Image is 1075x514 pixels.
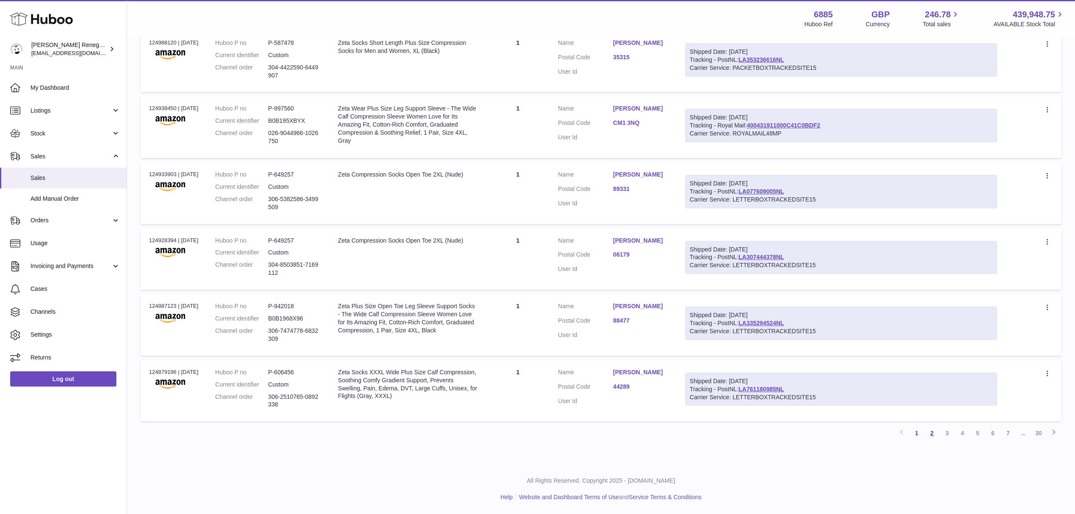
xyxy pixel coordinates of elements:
[558,68,613,76] dt: User Id
[690,377,993,385] div: Shipped Date: [DATE]
[739,254,784,260] a: LA307444378NL
[558,237,613,247] dt: Name
[923,20,960,28] span: Total sales
[486,30,550,92] td: 1
[739,56,784,63] a: LA353236616NL
[739,386,784,392] a: LA761180985NL
[613,302,668,310] a: [PERSON_NAME]
[690,113,993,122] div: Shipped Date: [DATE]
[215,327,268,343] dt: Channel order
[558,133,613,141] dt: User Id
[613,237,668,245] a: [PERSON_NAME]
[613,105,668,113] a: [PERSON_NAME]
[215,64,268,80] dt: Channel order
[149,247,191,257] img: amazon.png
[149,379,191,389] img: amazon.png
[970,426,985,441] a: 5
[486,294,550,356] td: 1
[685,109,998,142] div: Tracking - Royal Mail:
[215,51,268,59] dt: Current identifier
[613,383,668,391] a: 44289
[486,96,550,158] td: 1
[747,122,820,129] a: 400431911000C41C0BDF2
[690,246,993,254] div: Shipped Date: [DATE]
[558,317,613,327] dt: Postal Code
[215,249,268,257] dt: Current identifier
[215,171,268,179] dt: Huboo P no
[30,285,120,293] span: Cases
[31,50,124,56] span: [EMAIL_ADDRESS][DOMAIN_NAME]
[558,265,613,273] dt: User Id
[690,48,993,56] div: Shipped Date: [DATE]
[1013,9,1055,20] span: 439,948.75
[613,368,668,376] a: [PERSON_NAME]
[268,327,321,343] dd: 306-7474778-6832309
[268,315,321,323] dd: B0B1968X96
[685,43,998,77] div: Tracking - PostNL:
[268,171,321,179] dd: P-649257
[149,368,198,376] div: 124879196 | [DATE]
[30,107,111,115] span: Listings
[685,175,998,208] div: Tracking - PostNL:
[338,171,478,179] div: Zeta Compression Socks Open Toe 2XL (Nude)
[31,41,107,57] div: [PERSON_NAME] Renegade Productions -UK account
[558,383,613,393] dt: Postal Code
[215,129,268,145] dt: Channel order
[30,174,120,182] span: Sales
[268,249,321,257] dd: Custom
[149,313,191,323] img: amazon.png
[558,397,613,405] dt: User Id
[955,426,970,441] a: 4
[149,302,198,310] div: 124887123 | [DATE]
[10,43,23,55] img: internalAdmin-6885@internal.huboo.com
[558,331,613,339] dt: User Id
[338,302,478,334] div: Zeta Plus Size Open Toe Leg Sleeve Support Socks - The Wide Calf Compression Sleeve Women Love fo...
[30,331,120,339] span: Settings
[519,494,619,500] a: Website and Dashboard Terms of Use
[149,39,198,47] div: 124988120 | [DATE]
[268,237,321,245] dd: P-649257
[690,327,993,335] div: Carrier Service: LETTERBOXTRACKEDSITE15
[215,183,268,191] dt: Current identifier
[923,9,960,28] a: 246.78 Total sales
[149,115,191,125] img: amazon.png
[1016,426,1031,441] span: ...
[30,130,111,138] span: Stock
[558,199,613,207] dt: User Id
[149,237,198,244] div: 124928394 | [DATE]
[993,20,1065,28] span: AVAILABLE Stock Total
[613,39,668,47] a: [PERSON_NAME]
[613,185,668,193] a: 89331
[215,302,268,310] dt: Huboo P no
[30,354,120,362] span: Returns
[30,262,111,270] span: Invoicing and Payments
[215,117,268,125] dt: Current identifier
[149,105,198,112] div: 124938450 | [DATE]
[739,188,784,195] a: LA077609005NL
[558,53,613,64] dt: Postal Code
[501,494,513,500] a: Help
[268,302,321,310] dd: P-942018
[613,53,668,61] a: 35315
[338,237,478,245] div: Zeta Compression Socks Open Toe 2XL (Nude)
[30,84,120,92] span: My Dashboard
[690,64,993,72] div: Carrier Service: PACKETBOXTRACKEDSITE15
[215,393,268,409] dt: Channel order
[268,39,321,47] dd: P-587478
[149,181,191,191] img: amazon.png
[268,261,321,277] dd: 304-8503851-7169112
[486,162,550,224] td: 1
[215,381,268,389] dt: Current identifier
[30,308,120,316] span: Channels
[338,105,478,144] div: Zeta Wear Plus Size Leg Support Sleeve - The Wide Calf Compression Sleeve Women Love for Its Amaz...
[268,183,321,191] dd: Custom
[30,152,111,160] span: Sales
[215,237,268,245] dt: Huboo P no
[268,51,321,59] dd: Custom
[940,426,955,441] a: 3
[1001,426,1016,441] a: 7
[149,49,191,59] img: amazon.png
[629,494,702,500] a: Service Terms & Conditions
[685,307,998,340] div: Tracking - PostNL:
[215,315,268,323] dt: Current identifier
